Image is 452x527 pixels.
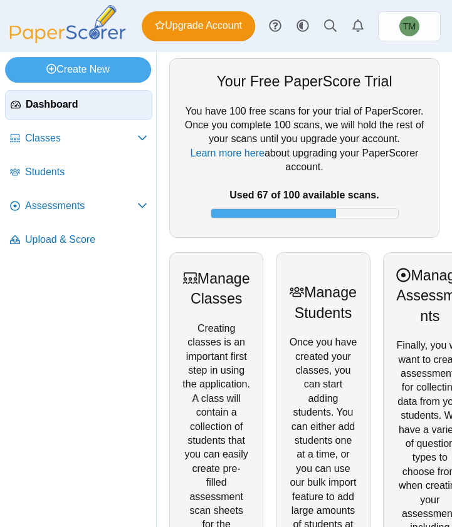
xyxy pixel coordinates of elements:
[25,131,137,145] span: Classes
[5,225,152,255] a: Upload & Score
[25,165,147,179] span: Students
[5,5,130,43] img: PaperScorer
[403,22,416,31] span: Tyrone Philippe Mauricio
[5,34,130,45] a: PaperScorer
[155,19,242,33] span: Upgrade Account
[25,233,147,247] span: Upload & Score
[5,158,152,188] a: Students
[289,282,357,323] div: Manage Students
[142,11,255,41] a: Upgrade Account
[5,124,152,154] a: Classes
[182,269,250,309] div: Manage Classes
[344,13,372,40] a: Alerts
[229,190,379,200] b: Used 67 of 100 available scans.
[182,105,426,225] div: You have 100 free scans for your trial of PaperScorer. Once you complete 100 scans, we will hold ...
[26,98,147,111] span: Dashboard
[399,16,419,36] span: Tyrone Philippe Mauricio
[5,57,151,82] a: Create New
[5,192,152,222] a: Assessments
[182,71,426,91] div: Your Free PaperScore Trial
[5,90,152,120] a: Dashboard
[191,148,265,158] a: Learn more here
[25,199,137,213] span: Assessments
[378,11,441,41] a: Tyrone Philippe Mauricio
